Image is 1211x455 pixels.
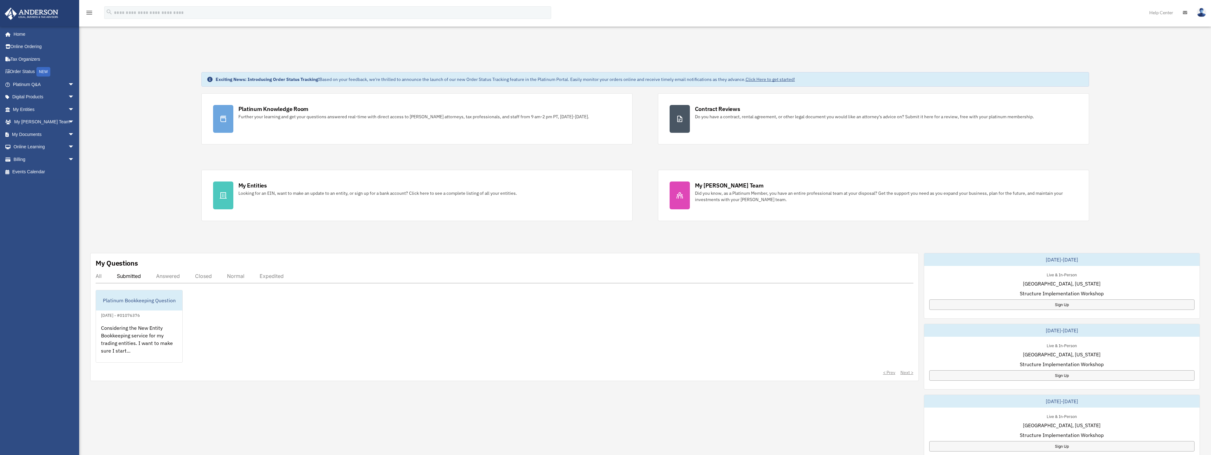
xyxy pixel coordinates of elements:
a: Online Learningarrow_drop_down [4,141,84,153]
span: Structure Implementation Workshop [1020,360,1104,368]
a: Platinum Q&Aarrow_drop_down [4,78,84,91]
span: arrow_drop_down [68,116,81,129]
div: Based on your feedback, we're thrilled to announce the launch of our new Order Status Tracking fe... [216,76,795,83]
a: menu [85,11,93,16]
div: [DATE]-[DATE] [924,253,1200,266]
div: Live & In-Person [1042,271,1082,278]
span: arrow_drop_down [68,78,81,91]
div: Submitted [117,273,141,279]
span: Structure Implementation Workshop [1020,431,1104,439]
a: Platinum Bookkeeping Question[DATE] - #01076376Considering the New Entity Bookkeeping service for... [96,290,183,363]
div: Looking for an EIN, want to make an update to an entity, or sign up for a bank account? Click her... [238,190,517,196]
div: All [96,273,102,279]
a: Sign Up [929,299,1195,310]
a: My Entities Looking for an EIN, want to make an update to an entity, or sign up for a bank accoun... [201,170,633,221]
a: Home [4,28,81,40]
a: My [PERSON_NAME] Team Did you know, as a Platinum Member, you have an entire professional team at... [658,170,1089,221]
span: arrow_drop_down [68,103,81,116]
a: Sign Up [929,370,1195,381]
div: Live & In-Person [1042,413,1082,419]
div: NEW [36,67,50,77]
img: User Pic [1197,8,1206,17]
div: Do you have a contract, rental agreement, or other legal document you would like an attorney's ad... [695,114,1034,120]
a: Platinum Knowledge Room Further your learning and get your questions answered real-time with dire... [201,93,633,144]
div: Normal [227,273,244,279]
span: [GEOGRAPHIC_DATA], [US_STATE] [1023,351,1101,358]
div: Further your learning and get your questions answered real-time with direct access to [PERSON_NAM... [238,114,589,120]
div: My Entities [238,181,267,189]
a: Contract Reviews Do you have a contract, rental agreement, or other legal document you would like... [658,93,1089,144]
span: Structure Implementation Workshop [1020,290,1104,297]
span: arrow_drop_down [68,153,81,166]
a: Billingarrow_drop_down [4,153,84,166]
div: Live & In-Person [1042,342,1082,348]
div: [DATE] - #01076376 [96,311,145,318]
strong: Exciting News: Introducing Order Status Tracking! [216,77,319,82]
a: Order StatusNEW [4,65,84,78]
a: My Entitiesarrow_drop_down [4,103,84,116]
span: arrow_drop_down [68,141,81,154]
div: Platinum Knowledge Room [238,105,309,113]
span: [GEOGRAPHIC_DATA], [US_STATE] [1023,280,1101,287]
div: [DATE]-[DATE] [924,324,1200,337]
span: arrow_drop_down [68,128,81,141]
a: My [PERSON_NAME] Teamarrow_drop_down [4,116,84,128]
span: [GEOGRAPHIC_DATA], [US_STATE] [1023,421,1101,429]
div: Expedited [260,273,284,279]
div: My [PERSON_NAME] Team [695,181,764,189]
img: Anderson Advisors Platinum Portal [3,8,60,20]
div: Contract Reviews [695,105,740,113]
div: Answered [156,273,180,279]
div: Closed [195,273,212,279]
div: My Questions [96,258,138,268]
a: Click Here to get started! [746,77,795,82]
a: Digital Productsarrow_drop_down [4,91,84,103]
div: Did you know, as a Platinum Member, you have an entire professional team at your disposal? Get th... [695,190,1077,203]
a: Tax Organizers [4,53,84,65]
a: My Documentsarrow_drop_down [4,128,84,141]
div: [DATE]-[DATE] [924,395,1200,408]
a: Sign Up [929,441,1195,452]
i: search [106,9,113,15]
a: Events Calendar [4,166,84,178]
span: arrow_drop_down [68,91,81,104]
div: Platinum Bookkeeping Question [96,290,182,311]
div: Considering the New Entity Bookkeeping service for my trading entities. I want to make sure I sta... [96,319,182,368]
a: Online Ordering [4,40,84,53]
i: menu [85,9,93,16]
